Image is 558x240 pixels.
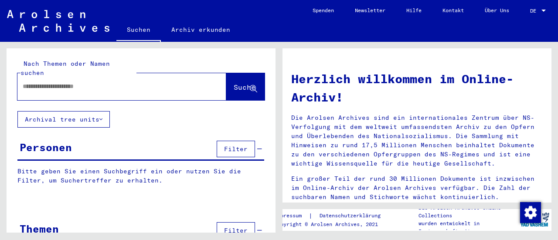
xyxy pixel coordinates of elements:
div: | [274,211,391,220]
a: Archiv erkunden [161,19,241,40]
mat-label: Nach Themen oder Namen suchen [20,60,110,77]
div: Personen [20,139,72,155]
p: Copyright © Arolsen Archives, 2021 [274,220,391,228]
img: Zustimmung ändern [520,202,541,223]
span: DE [530,8,540,14]
img: Arolsen_neg.svg [7,10,109,32]
a: Impressum [274,211,309,220]
p: Bitte geben Sie einen Suchbegriff ein oder nutzen Sie die Filter, um Suchertreffer zu erhalten. [17,167,264,185]
button: Suche [226,73,265,100]
p: Ein großer Teil der rund 30 Millionen Dokumente ist inzwischen im Online-Archiv der Arolsen Archi... [291,174,543,202]
span: Filter [224,145,248,153]
a: Datenschutzerklärung [313,211,391,220]
span: Filter [224,226,248,234]
span: Suche [234,83,255,91]
button: Filter [217,222,255,239]
img: yv_logo.png [518,209,551,230]
p: Die Arolsen Archives Online-Collections [418,204,518,220]
button: Archival tree units [17,111,110,128]
h1: Herzlich willkommen im Online-Archiv! [291,70,543,106]
a: Suchen [116,19,161,42]
button: Filter [217,141,255,157]
div: Themen [20,221,59,237]
p: Die Arolsen Archives sind ein internationales Zentrum über NS-Verfolgung mit dem weltweit umfasse... [291,113,543,168]
p: wurden entwickelt in Partnerschaft mit [418,220,518,235]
